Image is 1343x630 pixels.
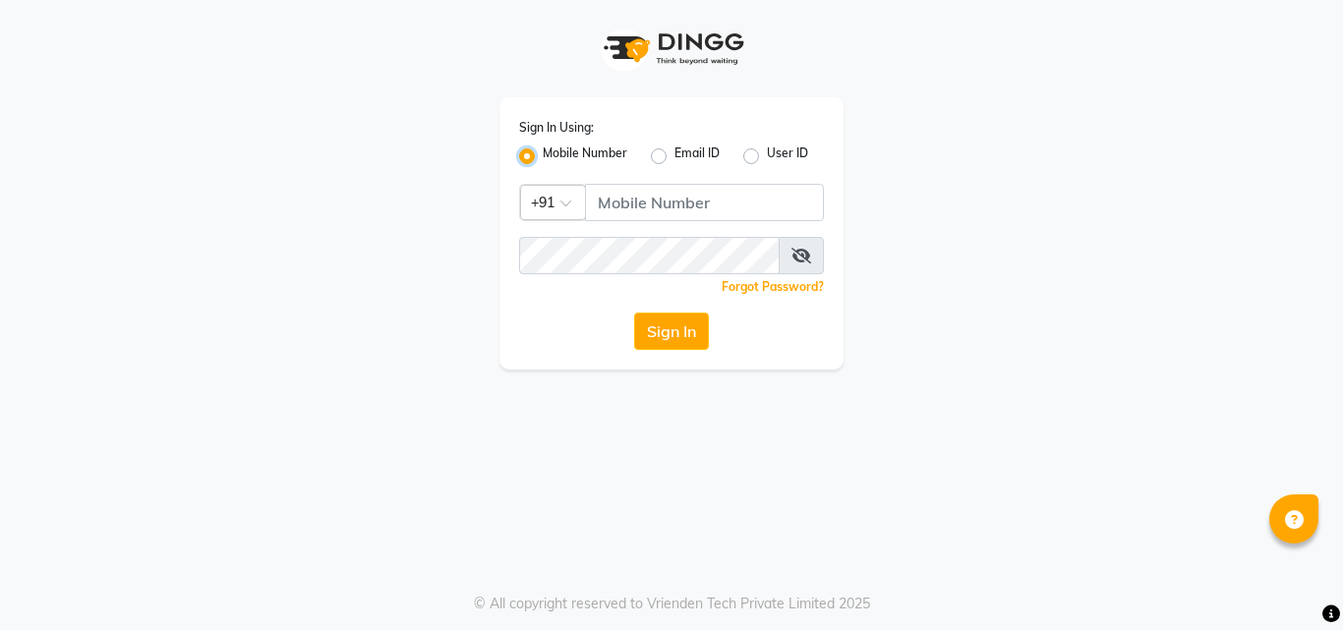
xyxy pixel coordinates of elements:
[543,144,627,168] label: Mobile Number
[767,144,808,168] label: User ID
[519,119,594,137] label: Sign In Using:
[519,237,780,274] input: Username
[634,313,709,350] button: Sign In
[674,144,720,168] label: Email ID
[585,184,824,221] input: Username
[593,20,750,78] img: logo1.svg
[722,279,824,294] a: Forgot Password?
